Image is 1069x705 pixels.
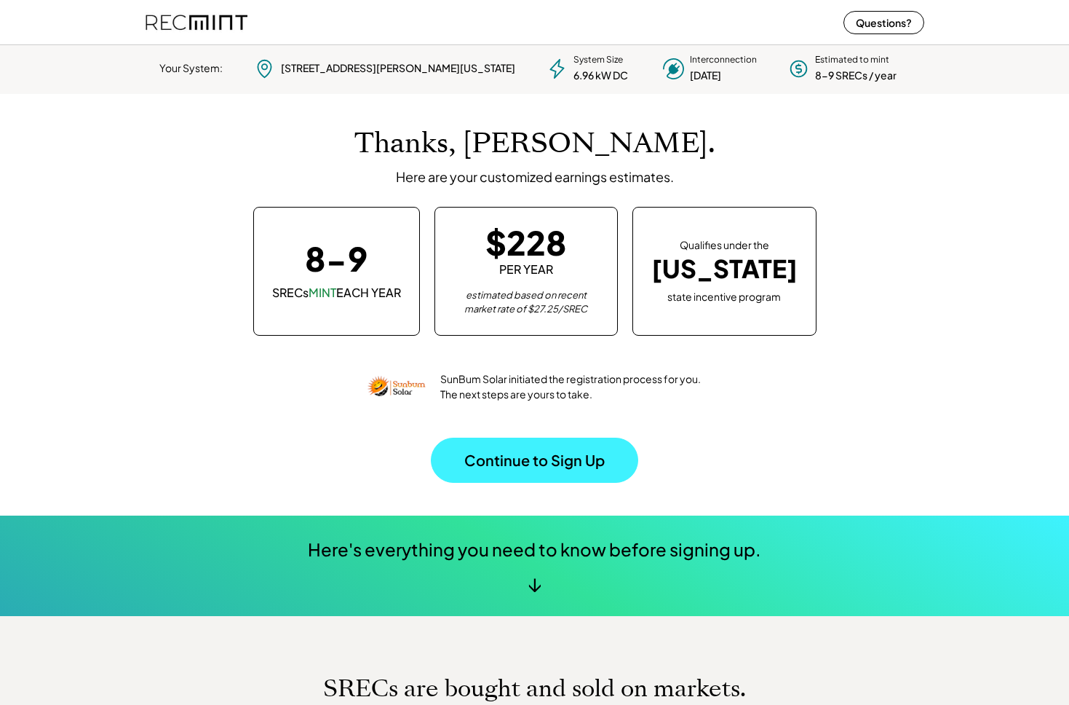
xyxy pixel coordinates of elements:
h1: SRECs are bought and sold on markets. [323,674,746,703]
div: Here's everything you need to know before signing up. [308,537,761,562]
div: [STREET_ADDRESS][PERSON_NAME][US_STATE] [281,61,515,76]
div: estimated based on recent market rate of $27.25/SREC [453,288,599,317]
div: SunBum Solar initiated the registration process for you. The next steps are yours to take. [440,371,702,402]
div: Your System: [159,61,223,76]
img: recmint-logotype%403x%20%281%29.jpeg [146,3,247,42]
div: Interconnection [690,54,757,66]
div: $228 [485,226,566,259]
div: PER YEAR [499,261,553,277]
button: Continue to Sign Up [431,438,638,483]
div: Here are your customized earnings estimates. [396,168,674,185]
div: 8-9 SRECs / year [815,68,897,83]
h1: Thanks, [PERSON_NAME]. [354,127,715,161]
div: state incentive program [667,288,781,304]
button: Questions? [843,11,924,34]
div: 8-9 [305,242,367,275]
div: SRECs EACH YEAR [272,285,401,301]
div: Qualifies under the [680,238,769,253]
div: Estimated to mint [815,54,889,66]
img: sunbum-solor-logo-q6xwiopg55an2nc2f1h4trxt41urt7as6c38a1n5ko.png [367,358,426,416]
font: MINT [309,285,336,300]
div: [DATE] [690,68,721,83]
div: 6.96 kW DC [573,68,628,83]
div: [US_STATE] [651,254,798,284]
div: System Size [573,54,623,66]
div: ↓ [528,572,541,594]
